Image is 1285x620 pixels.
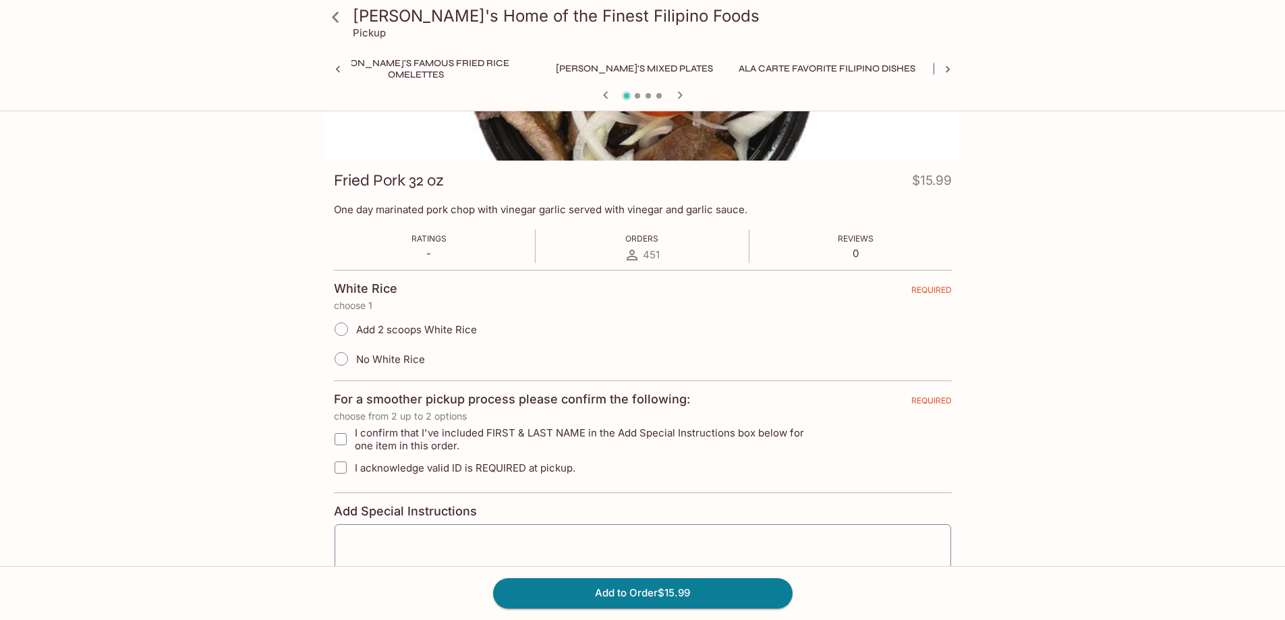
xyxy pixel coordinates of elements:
p: choose from 2 up to 2 options [334,411,952,422]
h4: Add Special Instructions [334,504,952,519]
h4: For a smoother pickup process please confirm the following: [334,392,690,407]
p: 0 [838,247,874,260]
span: Ratings [411,233,447,244]
h4: White Rice [334,281,397,296]
button: Add to Order$15.99 [493,578,793,608]
button: [PERSON_NAME]'s Mixed Plates [548,59,720,78]
h4: $15.99 [912,170,952,196]
span: I acknowledge valid ID is REQUIRED at pickup. [355,461,575,474]
p: Pickup [353,26,386,39]
span: Orders [625,233,658,244]
span: Add 2 scoops White Rice [356,323,477,336]
p: - [411,247,447,260]
button: [PERSON_NAME]'s Famous Fried Rice Omelettes [295,59,538,78]
button: Popular Fried Dishes [934,59,1060,78]
span: 451 [643,248,660,261]
p: choose 1 [334,300,952,311]
span: REQUIRED [911,285,952,300]
h3: [PERSON_NAME]'s Home of the Finest Filipino Foods [353,5,956,26]
span: REQUIRED [911,395,952,411]
span: No White Rice [356,353,425,366]
button: Ala Carte Favorite Filipino Dishes [731,59,923,78]
span: Reviews [838,233,874,244]
p: One day marinated pork chop with vinegar garlic served with vinegar and garlic sauce. [334,203,952,216]
span: I confirm that I've included FIRST & LAST NAME in the Add Special Instructions box below for one ... [355,426,822,452]
h3: Fried Pork 32 oz [334,170,444,191]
